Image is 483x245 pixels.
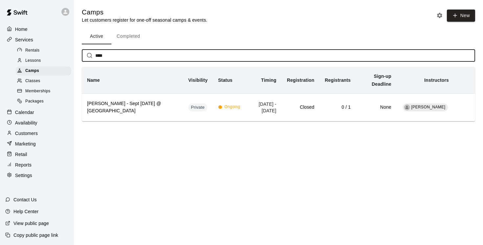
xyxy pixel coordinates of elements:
[372,74,391,87] b: Sign-up Deadline
[15,141,36,147] p: Marketing
[82,17,207,23] p: Let customers register for one-off seasonal camps & events.
[424,78,449,83] b: Instructors
[218,78,233,83] b: Status
[16,86,74,97] a: Memberships
[111,29,145,44] button: Completed
[15,26,28,33] p: Home
[435,11,445,20] button: Camp settings
[5,149,69,159] a: Retail
[447,10,475,22] button: New
[82,29,111,44] button: Active
[325,104,351,111] h6: 0 / 1
[5,24,69,34] a: Home
[16,66,71,76] div: Camps
[87,78,100,83] b: Name
[15,162,32,168] p: Reports
[445,12,475,18] a: New
[16,97,74,107] a: Packages
[25,47,40,54] span: Rentals
[325,78,351,83] b: Registrants
[5,128,69,138] a: Customers
[16,56,74,66] a: Lessons
[25,57,41,64] span: Lessons
[25,78,40,84] span: Classes
[16,56,71,65] div: Lessons
[188,103,207,111] div: This service is hidden, and can only be accessed via a direct link
[16,45,74,56] a: Rentals
[287,78,314,83] b: Registration
[13,220,49,227] p: View public page
[25,88,50,95] span: Memberships
[87,100,178,115] h6: [PERSON_NAME] - Sept [DATE] @ [GEOGRAPHIC_DATA]
[361,104,391,111] h6: None
[16,87,71,96] div: Memberships
[404,104,410,110] div: Yuma Kiyono
[15,172,32,179] p: Settings
[13,196,37,203] p: Contact Us
[245,93,282,121] td: [DATE] - [DATE]
[16,66,74,76] a: Camps
[15,36,33,43] p: Services
[224,104,240,110] span: Ongoing
[188,78,208,83] b: Visibility
[261,78,277,83] b: Timing
[13,208,38,215] p: Help Center
[411,105,446,109] span: [PERSON_NAME]
[15,151,27,158] p: Retail
[16,46,71,55] div: Rentals
[13,232,58,238] p: Copy public page link
[5,35,69,45] a: Services
[25,68,39,74] span: Camps
[287,104,314,111] h6: Closed
[15,120,37,126] p: Availability
[5,160,69,170] a: Reports
[5,139,69,149] a: Marketing
[25,98,44,105] span: Packages
[15,130,38,137] p: Customers
[5,170,69,180] a: Settings
[16,77,71,86] div: Classes
[5,107,69,117] a: Calendar
[82,8,207,17] h5: Camps
[16,97,71,106] div: Packages
[15,109,34,116] p: Calendar
[188,104,207,111] span: Private
[82,67,475,121] table: simple table
[16,76,74,86] a: Classes
[5,118,69,128] a: Availability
